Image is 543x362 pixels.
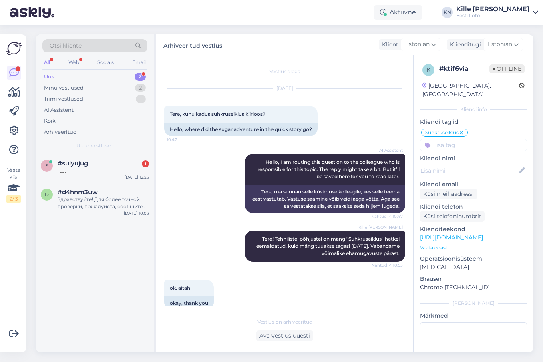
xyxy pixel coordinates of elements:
div: 2 [135,73,146,81]
a: Kille [PERSON_NAME]Eesti Loto [456,6,538,19]
p: Klienditeekond [420,225,527,233]
div: Küsi meiliaadressi [420,189,477,199]
div: AI Assistent [44,106,74,114]
p: Operatsioonisüsteem [420,255,527,263]
div: 1 [142,160,149,167]
span: Tere! Tehnilistel põhjustel on mäng "Suhkruseiklus" hetkel eemaldatud, kuid mäng tuuakse tagasi [... [256,236,401,256]
span: k [427,67,430,73]
div: # ktif6via [439,64,489,74]
p: Kliendi nimi [420,154,527,163]
div: Klient [379,40,398,49]
div: Arhiveeritud [44,128,77,136]
span: ok, aitäh [170,285,190,291]
span: Hello, I am routing this question to the colleague who is responsible for this topic. The reply m... [257,159,401,179]
p: Kliendi telefon [420,203,527,211]
span: Tere, kuhu kadus suhkruseiklus kiirloos? [170,111,265,117]
div: All [42,57,52,68]
span: Otsi kliente [50,42,82,50]
div: Tiimi vestlused [44,95,83,103]
span: s [46,163,48,169]
div: 2 [135,84,146,92]
p: Kliendi tag'id [420,118,527,126]
span: Suhkruseiklus [425,130,459,135]
span: Nähtud ✓ 10:53 [372,262,403,268]
span: Vestlus on arhiveeritud [257,318,312,326]
div: KN [442,7,453,18]
span: #sulyujug [58,160,88,167]
div: [PERSON_NAME] [420,300,527,307]
span: Estonian [488,40,512,49]
div: 2 / 3 [6,195,21,203]
div: Vestlus algas [164,68,405,75]
span: Uued vestlused [76,142,114,149]
span: AI Assistent [373,147,403,153]
p: Kliendi email [420,180,527,189]
div: Email [131,57,147,68]
div: Tere, ma suunan selle küsimuse kolleegile, kes selle teema eest vastutab. Vastuse saamine võib ve... [245,185,405,213]
input: Lisa tag [420,139,527,151]
span: Nähtud ✓ 10:47 [371,213,403,219]
div: Minu vestlused [44,84,84,92]
div: Hello, where did the sugar adventure in the quick story go? [164,123,318,136]
a: [URL][DOMAIN_NAME] [420,234,483,241]
div: Eesti Loto [456,12,529,19]
div: [GEOGRAPHIC_DATA], [GEOGRAPHIC_DATA] [422,82,519,99]
div: okay, thank you [164,296,214,310]
span: d [45,191,49,197]
div: Kille [PERSON_NAME] [456,6,529,12]
span: Estonian [405,40,430,49]
p: Chrome [TECHNICAL_ID] [420,283,527,292]
span: Kille [PERSON_NAME] [358,224,403,230]
div: Socials [96,57,115,68]
input: Lisa nimi [420,166,518,175]
div: Aktiivne [374,5,422,20]
div: Klienditugi [447,40,481,49]
div: Здравствуйте! Для более точной проверки, пожалуйста, сообщите нам Ваше имя и фамилию, личный код,... [58,196,149,210]
img: Askly Logo [6,41,22,56]
div: Küsi telefoninumbrit [420,211,485,222]
p: [MEDICAL_DATA] [420,263,527,271]
div: Kõik [44,117,56,125]
div: [DATE] [164,85,405,92]
span: #d4hnm3uw [58,189,98,196]
div: [DATE] 10:03 [124,210,149,216]
div: [DATE] 12:25 [125,174,149,180]
div: Kliendi info [420,106,527,113]
div: Vaata siia [6,167,21,203]
div: 1 [136,95,146,103]
p: Märkmed [420,312,527,320]
div: Uus [44,73,54,81]
span: 10:47 [167,137,197,143]
span: Offline [489,64,525,73]
p: Brauser [420,275,527,283]
div: Ava vestlus uuesti [256,330,313,341]
label: Arhiveeritud vestlus [163,39,222,50]
p: Vaata edasi ... [420,244,527,251]
div: Web [67,57,81,68]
